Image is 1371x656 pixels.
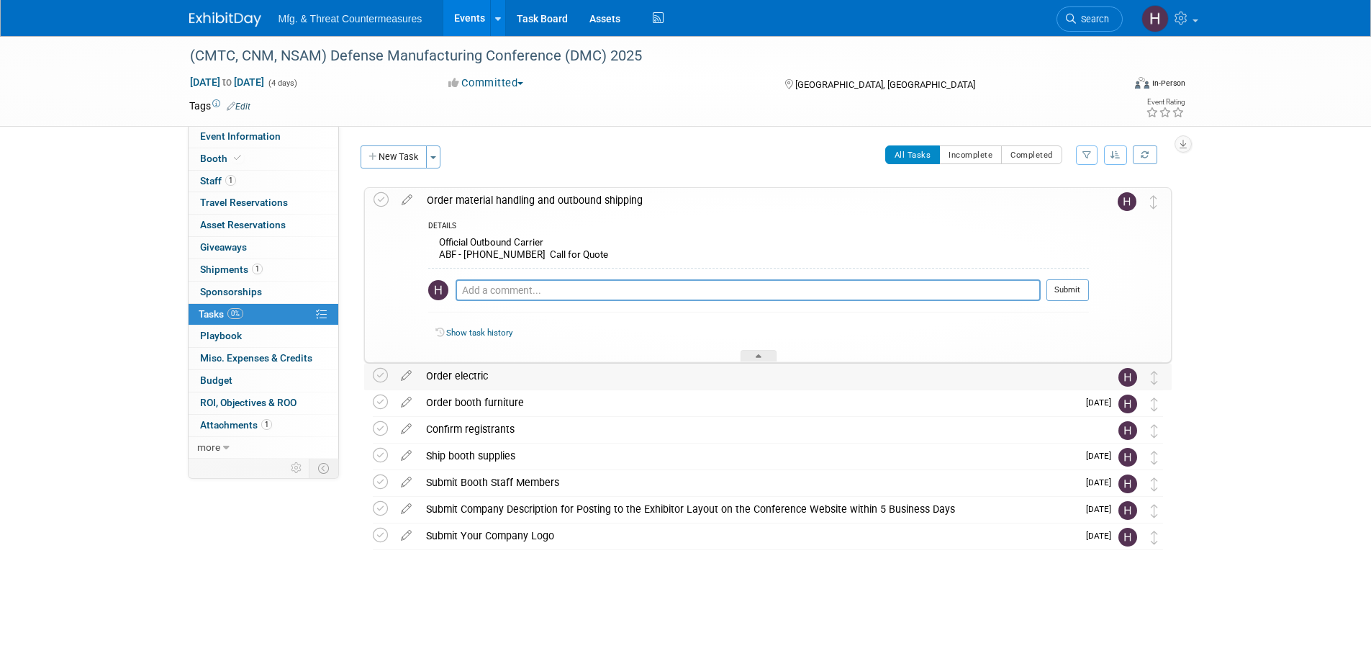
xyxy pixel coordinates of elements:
[419,417,1090,441] div: Confirm registrants
[1151,397,1158,411] i: Move task
[284,459,309,477] td: Personalize Event Tab Strip
[1135,77,1149,89] img: Format-Inperson.png
[200,219,286,230] span: Asset Reservations
[185,43,1101,69] div: (CMTC, CNM, NSAM) Defense Manufacturing Conference (DMC) 2025
[189,325,338,347] a: Playbook
[1056,6,1123,32] a: Search
[419,390,1077,415] div: Order booth furniture
[419,364,1090,388] div: Order electric
[394,449,419,462] a: edit
[361,145,427,169] button: New Task
[200,286,262,297] span: Sponsorships
[189,12,261,27] img: ExhibitDay
[200,130,281,142] span: Event Information
[394,423,419,436] a: edit
[1151,504,1158,518] i: Move task
[200,241,247,253] span: Giveaways
[220,76,234,88] span: to
[1151,477,1158,491] i: Move task
[189,237,338,259] a: Giveaways
[394,503,419,516] a: edit
[1151,371,1158,385] i: Move task
[1086,477,1118,487] span: [DATE]
[1118,448,1137,467] img: Hillary Hawkins
[200,197,288,208] span: Travel Reservations
[419,497,1077,521] div: Submit Company Description for Posting to the Exhibitor Layout on the Conference Website within 5...
[227,102,250,112] a: Edit
[1118,501,1137,520] img: Hillary Hawkins
[1151,424,1158,438] i: Move task
[1118,368,1137,387] img: Hillary Hawkins
[189,437,338,459] a: more
[309,459,338,477] td: Toggle Event Tabs
[189,148,338,170] a: Booth
[200,330,242,341] span: Playbook
[1086,531,1118,541] span: [DATE]
[189,392,338,414] a: ROI, Objectives & ROO
[200,419,272,431] span: Attachments
[200,175,236,187] span: Staff
[252,264,263,274] span: 1
[1086,451,1118,461] span: [DATE]
[420,188,1089,212] div: Order material handling and outbound shipping
[428,221,1089,233] div: DETAILS
[189,415,338,436] a: Attachments1
[1086,504,1118,514] span: [DATE]
[189,370,338,392] a: Budget
[428,233,1089,267] div: Official Outbound Carrier ABF - [PHONE_NUMBER] Call for Quote
[227,308,243,319] span: 0%
[200,153,244,164] span: Booth
[939,145,1002,164] button: Incomplete
[1076,14,1109,24] span: Search
[189,171,338,192] a: Staff1
[1141,5,1169,32] img: Hillary Hawkins
[199,308,243,320] span: Tasks
[234,154,241,162] i: Booth reservation complete
[225,175,236,186] span: 1
[200,264,263,275] span: Shipments
[1118,528,1137,547] img: Hillary Hawkins
[189,259,338,281] a: Shipments1
[419,444,1077,468] div: Ship booth supplies
[279,13,422,24] span: Mfg. & Threat Countermeasures
[419,470,1077,495] div: Submit Booth Staff Members
[446,328,512,338] a: Show task history
[189,99,250,113] td: Tags
[394,369,419,382] a: edit
[189,76,265,89] span: [DATE] [DATE]
[885,145,941,164] button: All Tasks
[1038,75,1186,96] div: Event Format
[795,79,975,90] span: [GEOGRAPHIC_DATA], [GEOGRAPHIC_DATA]
[189,282,338,303] a: Sponsorships
[1151,451,1158,464] i: Move task
[200,397,297,408] span: ROI, Objectives & ROO
[1118,395,1137,413] img: Hillary Hawkins
[1046,279,1089,301] button: Submit
[1133,145,1157,164] a: Refresh
[189,215,338,236] a: Asset Reservations
[394,194,420,207] a: edit
[394,529,419,542] a: edit
[261,419,272,430] span: 1
[267,78,297,88] span: (4 days)
[189,192,338,214] a: Travel Reservations
[1118,475,1137,493] img: Hillary Hawkins
[1146,99,1185,106] div: Event Rating
[197,441,220,453] span: more
[1118,421,1137,440] img: Hillary Hawkins
[1001,145,1062,164] button: Completed
[443,76,529,91] button: Committed
[1151,78,1185,89] div: In-Person
[200,374,232,386] span: Budget
[200,352,312,364] span: Misc. Expenses & Credits
[428,280,448,300] img: Hillary Hawkins
[189,126,338,148] a: Event Information
[394,396,419,409] a: edit
[189,348,338,369] a: Misc. Expenses & Credits
[1150,195,1157,209] i: Move task
[419,524,1077,548] div: Submit Your Company Logo
[1151,531,1158,544] i: Move task
[394,476,419,489] a: edit
[189,304,338,325] a: Tasks0%
[1086,397,1118,408] span: [DATE]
